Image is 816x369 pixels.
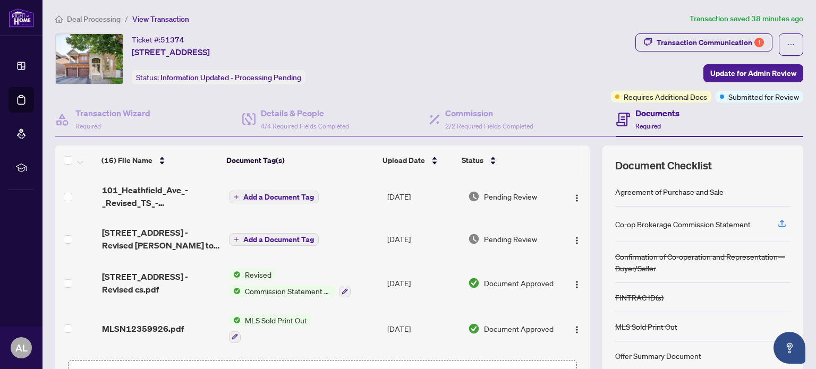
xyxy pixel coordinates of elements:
[229,285,241,297] img: Status Icon
[615,251,790,274] div: Confirmation of Co-operation and Representation—Buyer/Seller
[160,35,184,45] span: 51374
[15,340,28,355] span: AL
[615,350,701,362] div: Offer Summary Document
[635,107,679,119] h4: Documents
[8,8,34,28] img: logo
[568,320,585,337] button: Logo
[615,218,751,230] div: Co-op Brokerage Commission Statement
[484,277,554,289] span: Document Approved
[102,322,184,335] span: MLSN12359926.pdf
[132,70,305,84] div: Status:
[55,15,63,23] span: home
[635,33,772,52] button: Transaction Communication1
[615,291,664,303] div: FINTRAC ID(s)
[703,64,803,82] button: Update for Admin Review
[229,269,351,297] button: Status IconRevisedStatus IconCommission Statement Sent to Lawyer
[787,41,795,48] span: ellipsis
[222,145,378,175] th: Document Tag(s)
[573,236,581,245] img: Logo
[568,230,585,247] button: Logo
[261,122,349,130] span: 4/4 Required Fields Completed
[125,13,128,25] li: /
[132,14,189,24] span: View Transaction
[573,280,581,289] img: Logo
[241,285,335,297] span: Commission Statement Sent to Lawyer
[132,46,210,58] span: [STREET_ADDRESS]
[710,65,796,82] span: Update for Admin Review
[615,321,677,332] div: MLS Sold Print Out
[101,155,152,166] span: (16) File Name
[132,33,184,46] div: Ticket #:
[67,14,121,24] span: Deal Processing
[102,184,220,209] span: 101_Heathfield_Ave_-_Revised_TS_-_Andy_to_review.pdf
[383,175,464,218] td: [DATE]
[468,191,480,202] img: Document Status
[243,236,314,243] span: Add a Document Tag
[241,314,311,326] span: MLS Sold Print Out
[160,73,301,82] span: Information Updated - Processing Pending
[383,306,464,351] td: [DATE]
[773,332,805,364] button: Open asap
[229,191,319,203] button: Add a Document Tag
[383,260,464,306] td: [DATE]
[75,122,101,130] span: Required
[383,218,464,260] td: [DATE]
[690,13,803,25] article: Transaction saved 38 minutes ago
[484,323,554,334] span: Document Approved
[445,122,533,130] span: 2/2 Required Fields Completed
[573,325,581,334] img: Logo
[241,269,276,280] span: Revised
[457,145,554,175] th: Status
[468,233,480,245] img: Document Status
[615,158,712,173] span: Document Checklist
[484,191,537,202] span: Pending Review
[75,107,150,119] h4: Transaction Wizard
[229,233,319,246] button: Add a Document Tag
[468,323,480,334] img: Document Status
[484,233,537,245] span: Pending Review
[468,277,480,289] img: Document Status
[261,107,349,119] h4: Details & People
[615,186,724,198] div: Agreement of Purchase and Sale
[56,34,123,84] img: IMG-N12359926_1.jpg
[568,188,585,205] button: Logo
[229,269,241,280] img: Status Icon
[573,194,581,202] img: Logo
[234,194,239,200] span: plus
[229,233,319,246] button: Add a Document Tag
[635,122,661,130] span: Required
[624,91,707,102] span: Requires Additional Docs
[229,190,319,204] button: Add a Document Tag
[462,155,483,166] span: Status
[229,314,241,326] img: Status Icon
[243,193,314,201] span: Add a Document Tag
[102,226,220,252] span: [STREET_ADDRESS] - Revised [PERSON_NAME] to review.pdf
[728,91,799,102] span: Submitted for Review
[657,34,764,51] div: Transaction Communication
[382,155,425,166] span: Upload Date
[568,274,585,291] button: Logo
[234,237,239,242] span: plus
[754,38,764,47] div: 1
[445,107,533,119] h4: Commission
[97,145,222,175] th: (16) File Name
[378,145,457,175] th: Upload Date
[102,270,220,296] span: [STREET_ADDRESS] - Revised cs.pdf
[229,314,311,343] button: Status IconMLS Sold Print Out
